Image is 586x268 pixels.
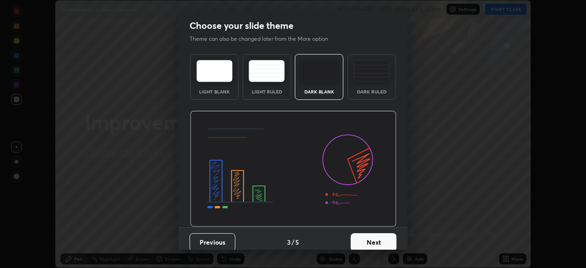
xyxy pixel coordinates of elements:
img: darkRuledTheme.de295e13.svg [353,60,390,82]
div: Light Blank [196,89,233,94]
button: Next [351,233,396,252]
div: Dark Blank [301,89,337,94]
h4: / [292,237,294,247]
div: Dark Ruled [353,89,390,94]
img: lightRuledTheme.5fabf969.svg [249,60,285,82]
img: lightTheme.e5ed3b09.svg [196,60,233,82]
h4: 5 [295,237,299,247]
button: Previous [190,233,235,252]
h2: Choose your slide theme [190,20,293,32]
img: darkThemeBanner.d06ce4a2.svg [190,111,396,227]
p: Theme can also be changed later from the More option [190,35,338,43]
div: Light Ruled [249,89,285,94]
img: darkTheme.f0cc69e5.svg [301,60,337,82]
h4: 3 [287,237,291,247]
